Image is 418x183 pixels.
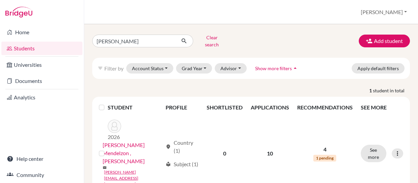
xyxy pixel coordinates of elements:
[292,65,299,72] i: arrow_drop_up
[297,145,353,153] p: 4
[98,65,103,71] i: filter_list
[108,120,121,133] img: Modica Mendelzon , Luna
[108,99,162,116] th: STUDENT
[176,63,212,74] button: Grad Year
[369,87,373,94] strong: 1
[313,155,336,162] span: 1 pending
[166,162,171,167] span: local_library
[1,42,82,55] a: Students
[361,145,386,162] button: See more
[92,35,176,47] input: Find student by name...
[255,65,292,71] span: Show more filters
[373,87,410,94] span: student in total
[166,139,199,155] div: Country (1)
[103,166,107,170] span: mail
[1,152,82,166] a: Help center
[1,74,82,88] a: Documents
[358,6,410,18] button: [PERSON_NAME]
[357,99,407,116] th: SEE MORE
[108,133,121,141] p: 2026
[352,63,405,74] button: Apply default filters
[103,141,163,165] a: [PERSON_NAME] Mendelzon , [PERSON_NAME]
[247,99,293,116] th: APPLICATIONS
[359,35,410,47] button: Add student
[1,91,82,104] a: Analytics
[193,32,231,50] button: Clear search
[1,168,82,182] a: Community
[162,99,203,116] th: PROFILE
[104,65,124,72] span: Filter by
[249,63,304,74] button: Show more filtersarrow_drop_up
[215,63,247,74] button: Advisor
[293,99,357,116] th: RECOMMENDATIONS
[166,160,198,168] div: Subject (1)
[1,26,82,39] a: Home
[126,63,173,74] button: Account Status
[203,99,247,116] th: SHORTLISTED
[166,144,171,149] span: location_on
[1,58,82,72] a: Universities
[5,7,32,17] img: Bridge-U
